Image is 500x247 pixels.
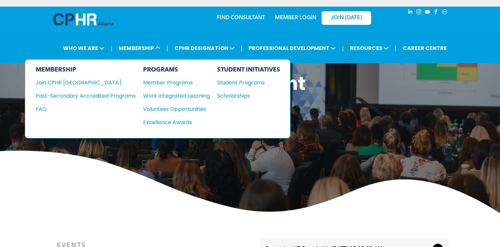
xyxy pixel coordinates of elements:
div: Scholarships [217,92,274,100]
a: Excellence Awards [143,118,210,126]
li: | [342,41,344,55]
li: | [111,41,112,55]
a: Member Programs [143,78,210,87]
li: | [167,41,168,55]
span: WHO WE ARE [61,42,106,54]
a: instagram [415,8,423,17]
a: Volunteer Opportunities [143,105,210,113]
a: FIND CONSULTANT [217,15,265,21]
a: Social network [441,8,448,17]
div: Excellence Awards [143,118,203,126]
a: FAQ [36,105,136,113]
a: CAREER CENTRE [401,42,449,54]
a: facebook [433,8,440,17]
div: Volunteer Opportunities [143,105,203,113]
a: Work Integrated Learning [143,92,210,100]
a: Scholarships [217,92,280,100]
a: Post-Secondary Accredited Programs [36,92,136,100]
img: A blue and white logo for cp alberta [53,13,113,25]
span: JOIN [DATE] [331,15,362,21]
li: | [241,41,243,55]
a: JOIN [DATE] [322,11,371,25]
a: Student Programs [217,78,280,87]
div: MEMBERSHIP [36,66,136,74]
span: PROFESSIONAL DEVELOPMENT [247,42,338,54]
span: CPHR DESIGNATION [173,42,237,54]
a: youtube [424,8,431,17]
span: RESOURCES [348,42,391,54]
div: STUDENT INITIATIVES [217,66,280,74]
div: PROGRAMS [143,66,210,74]
div: FAQ [36,105,126,113]
div: Work Integrated Learning [143,92,203,100]
a: MEMBER LOGIN [275,15,316,21]
li: | [395,41,397,55]
div: Member Programs [143,78,203,87]
a: linkedin [407,8,414,17]
a: Join CPHR [GEOGRAPHIC_DATA] [36,78,136,87]
div: Post-Secondary Accredited Programs [36,92,126,100]
div: Join CPHR [GEOGRAPHIC_DATA] [36,78,126,87]
div: Student Programs [217,78,274,87]
span: MEMBERSHIP [117,42,162,54]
